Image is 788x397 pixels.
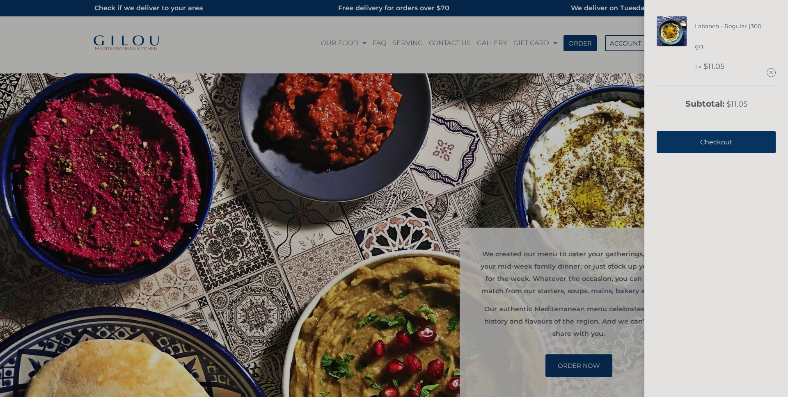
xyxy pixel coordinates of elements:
[685,99,724,109] strong: Subtotal:
[700,132,733,152] span: Checkout
[695,63,702,71] span: 1 ×
[726,100,731,109] span: $
[703,62,724,71] bdi: 11.05
[657,131,776,153] a: Checkout
[703,62,708,71] span: $
[726,100,747,109] bdi: 11.05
